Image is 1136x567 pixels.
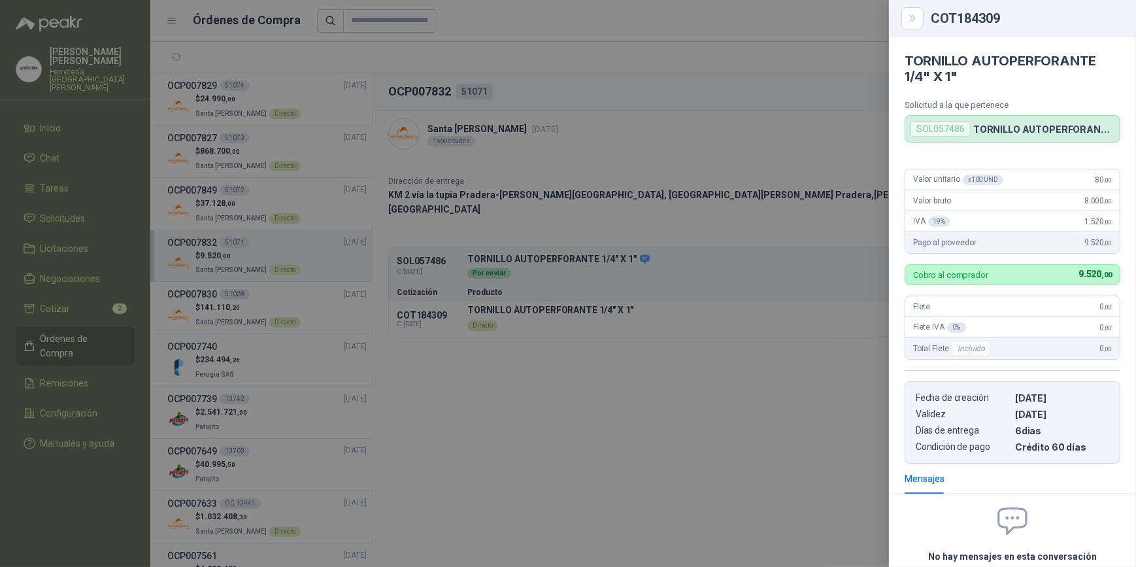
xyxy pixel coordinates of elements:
div: Mensajes [905,472,944,486]
span: 1.520 [1084,217,1112,226]
p: [DATE] [1015,392,1109,404]
span: 0 [1100,323,1112,332]
span: ,00 [1104,324,1112,332]
span: Total Flete [913,341,994,356]
p: Solicitud a la que pertenece [905,100,1120,110]
div: 0 % [947,322,966,333]
span: Pago al proveedor [913,238,977,247]
span: ,00 [1104,303,1112,311]
h2: No hay mensajes en esta conversación [905,549,1120,564]
span: IVA [913,216,950,227]
p: Condición de pago [916,441,1010,453]
p: Fecha de creación [916,392,1010,404]
p: [DATE] [1015,409,1109,420]
span: 9.520 [1084,238,1112,247]
span: ,00 [1104,218,1112,226]
p: Cobro al comprador [913,271,988,279]
span: 0 [1100,344,1112,353]
h4: TORNILLO AUTOPERFORANTE 1/4" X 1" [905,53,1120,84]
div: COT184309 [931,12,1120,25]
span: ,00 [1104,198,1112,205]
span: ,00 [1104,239,1112,247]
span: 9.520 [1078,269,1112,279]
span: ,00 [1104,177,1112,184]
span: ,00 [1104,345,1112,352]
p: TORNILLO AUTOPERFORANTE 1/4" X 1" [973,124,1114,135]
span: Flete [913,302,930,311]
span: Valor bruto [913,196,951,205]
div: 19 % [928,216,951,227]
button: Close [905,10,920,26]
span: Valor unitario [913,175,1003,185]
p: Crédito 60 días [1015,441,1109,453]
p: Validez [916,409,1010,420]
div: x 100 UND [963,175,1003,185]
div: Incluido [952,341,991,356]
span: ,00 [1101,271,1112,279]
p: 6 dias [1015,425,1109,436]
span: Flete IVA [913,322,966,333]
div: SOL057486 [910,121,971,137]
p: Días de entrega [916,425,1010,436]
span: 0 [1100,302,1112,311]
span: 80 [1095,175,1112,184]
span: 8.000 [1084,196,1112,205]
